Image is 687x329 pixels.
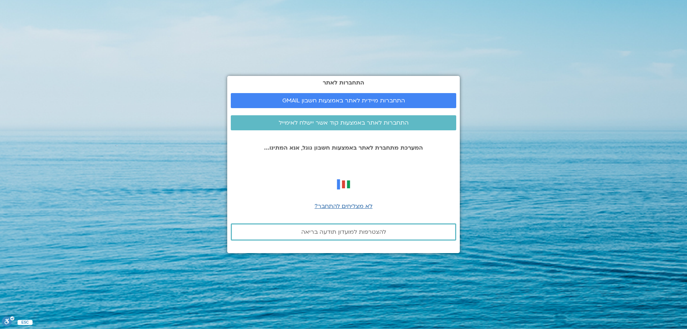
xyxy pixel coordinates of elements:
[231,223,456,241] a: להצטרפות למועדון תודעה בריאה
[282,97,405,104] span: התחברות מיידית לאתר באמצעות חשבון GMAIL
[279,120,409,126] span: התחברות לאתר באמצעות קוד אשר יישלח לאימייל
[231,79,456,86] h2: התחברות לאתר
[231,145,456,151] p: המערכת מתחברת לאתר באמצעות חשבון גוגל, אנא המתינו...
[301,229,386,235] span: להצטרפות למועדון תודעה בריאה
[231,115,456,130] a: התחברות לאתר באמצעות קוד אשר יישלח לאימייל
[231,93,456,108] a: התחברות מיידית לאתר באמצעות חשבון GMAIL
[315,202,372,210] a: לא מצליחים להתחבר?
